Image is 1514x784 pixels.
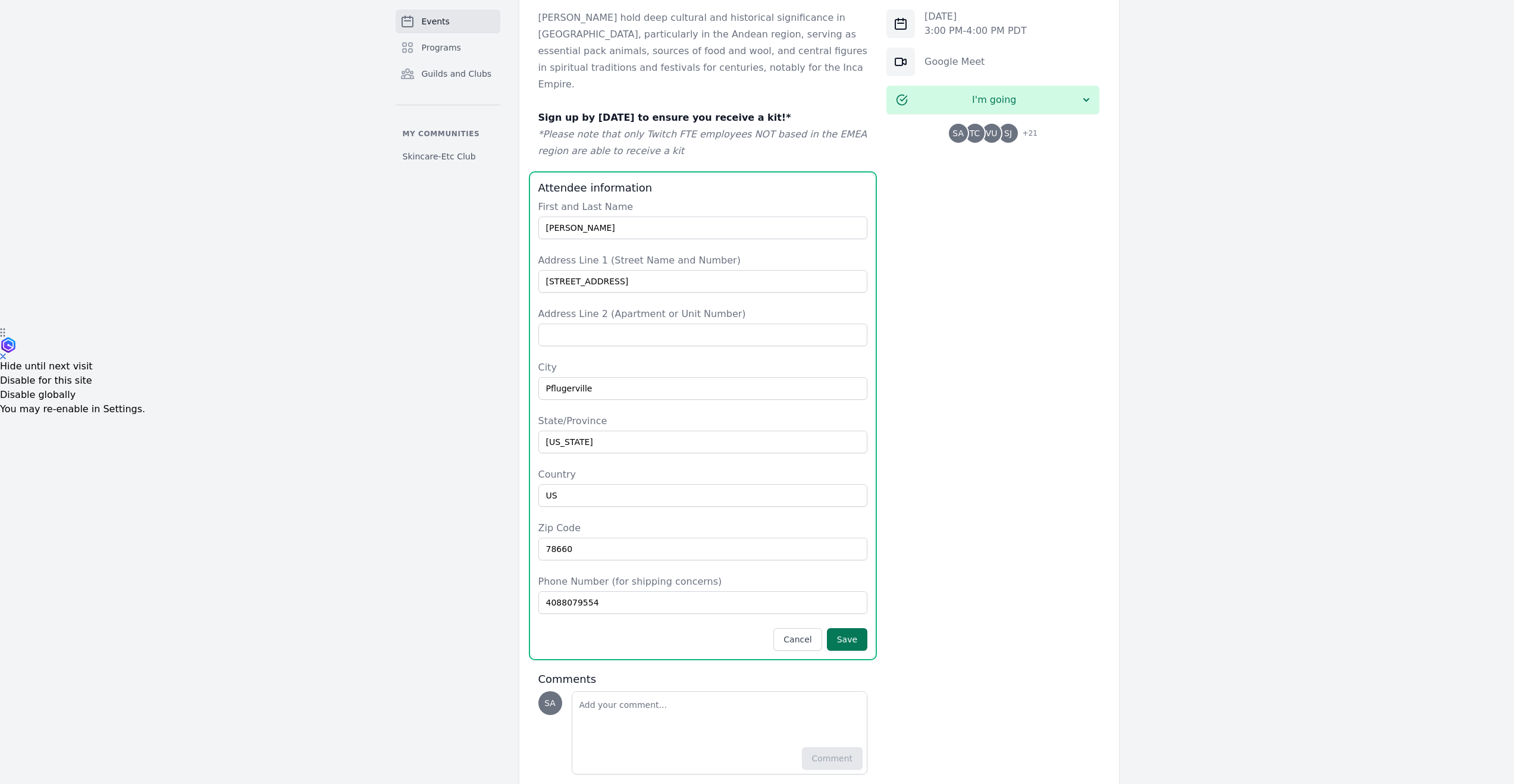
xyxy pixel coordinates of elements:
a: Guilds and Clubs [396,62,500,86]
a: Google Meet [924,56,985,67]
h3: Comments [538,672,868,686]
span: VU [986,129,998,137]
label: City [538,360,868,375]
span: Guilds and Clubs [422,68,492,80]
span: I'm going [908,93,1080,107]
p: My communities [396,129,500,139]
p: [DATE] [924,10,1027,24]
span: SA [952,129,964,137]
a: Events [396,10,500,33]
strong: Sign up by [DATE] to ensure you receive a kit!* [538,112,791,123]
label: Address Line 1 (Street Name and Number) [538,253,868,268]
label: Phone Number (for shipping concerns) [538,575,868,589]
label: First and Last Name [538,200,868,214]
label: Country [538,468,868,482]
h3: Attendee information [538,181,868,195]
label: Address Line 2 (Apartment or Unit Number) [538,307,868,321]
a: Skincare-Etc Club [396,146,500,167]
span: + 21 [1015,126,1037,143]
label: State/Province [538,414,868,428]
button: Cancel [773,628,822,651]
span: Skincare-Etc Club [403,150,476,162]
button: Comment [802,747,863,770]
span: TC [970,129,980,137]
label: Zip Code [538,521,868,535]
span: SJ [1004,129,1012,137]
a: Programs [396,36,500,59]
button: I'm going [886,86,1099,114]
em: *Please note that only Twitch FTE employees NOT based in the EMEA region are able to receive a kit [538,128,867,156]
nav: Sidebar [396,10,500,167]
button: Save [827,628,867,651]
span: SA [544,699,556,707]
p: [PERSON_NAME] hold deep cultural and historical significance in [GEOGRAPHIC_DATA], particularly i... [538,10,868,93]
span: Programs [422,42,461,54]
span: Events [422,15,450,27]
p: 3:00 PM - 4:00 PM PDT [924,24,1027,38]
